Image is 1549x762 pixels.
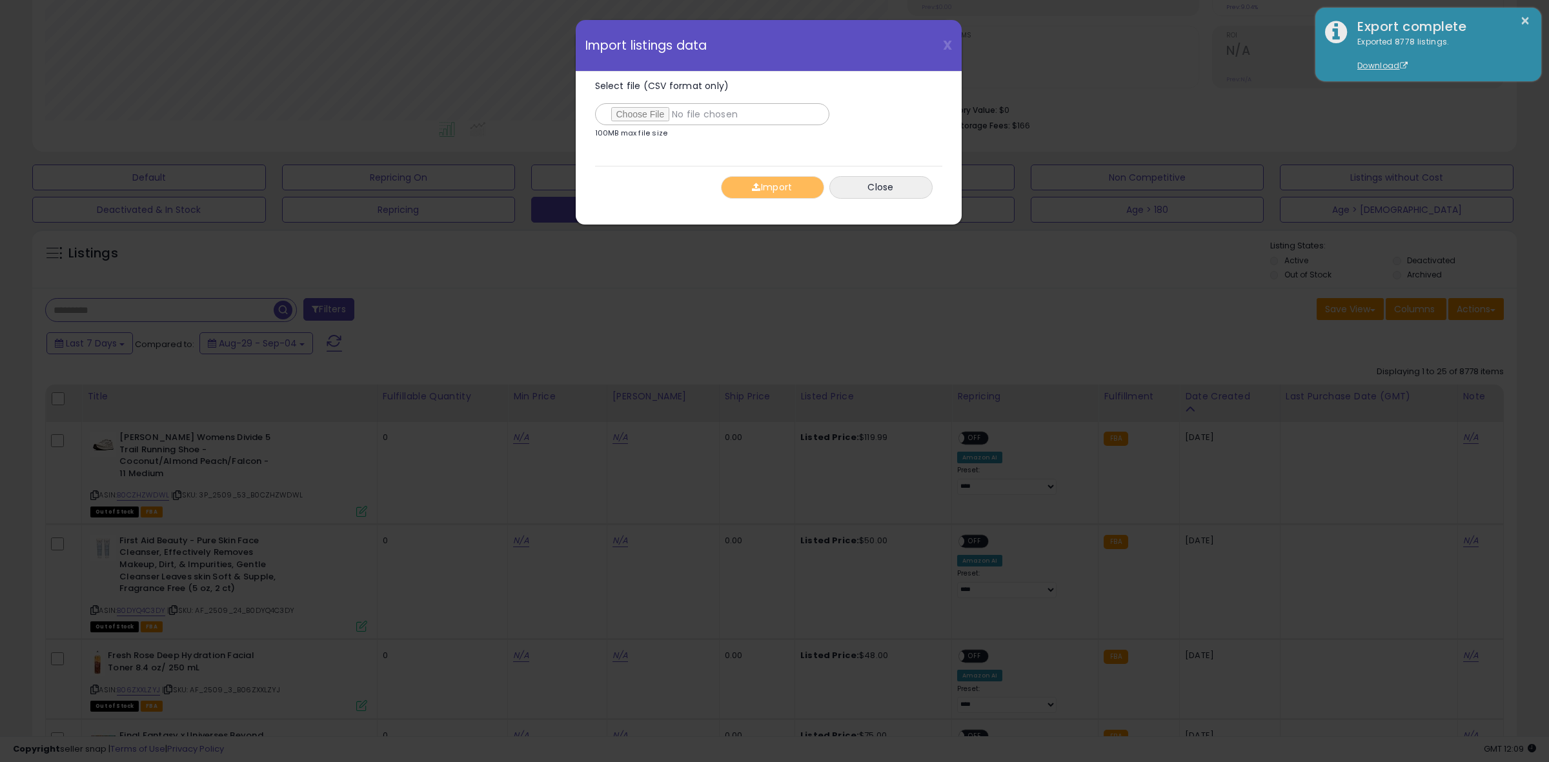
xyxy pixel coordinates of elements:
div: Export complete [1348,17,1532,36]
span: X [943,36,952,54]
span: Select file (CSV format only) [595,79,729,92]
div: Exported 8778 listings. [1348,36,1532,72]
span: Import listings data [585,39,707,52]
button: Import [721,176,824,199]
a: Download [1357,60,1408,71]
p: 100MB max file size [595,130,668,137]
button: × [1520,13,1530,29]
button: Close [829,176,933,199]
